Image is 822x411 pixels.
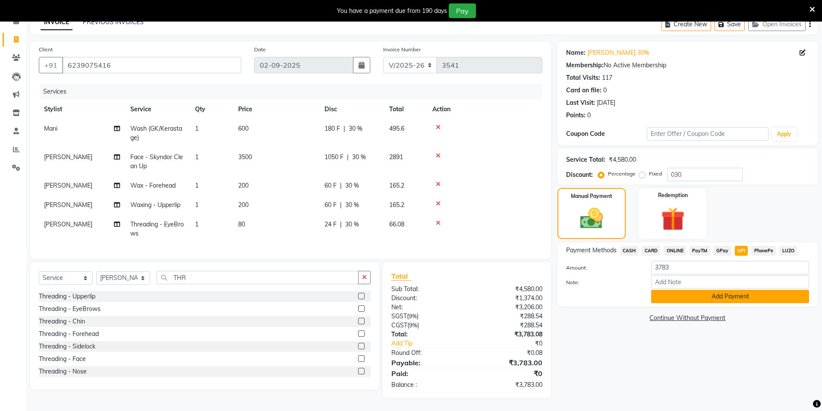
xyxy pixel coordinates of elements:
div: Total: [385,330,467,339]
div: ₹4,580.00 [609,155,636,164]
span: 1 [195,201,198,209]
span: Payment Methods [566,246,617,255]
a: Continue Without Payment [559,314,816,323]
div: ₹3,783.08 [467,330,549,339]
label: Date [254,46,266,53]
span: | [340,220,342,229]
span: SGST [391,312,407,320]
div: Discount: [385,294,467,303]
span: 9% [409,322,417,329]
span: 30 % [352,153,366,162]
span: Threading - EyeBrows [130,220,184,237]
label: Manual Payment [571,192,612,200]
div: You have a payment due from 190 days [337,6,447,16]
span: 1 [195,220,198,228]
span: Face - Skyndor Clean Up [130,153,183,170]
span: 1050 F [324,153,343,162]
div: Last Visit: [566,98,595,107]
span: 9% [409,313,417,320]
span: 165.2 [389,201,404,209]
span: 24 F [324,220,337,229]
span: PayTM [690,246,710,256]
span: CARD [642,246,660,256]
span: 1 [195,153,198,161]
span: 30 % [345,181,359,190]
div: No Active Membership [566,61,809,70]
button: Save [715,18,745,31]
div: ₹288.54 [467,312,549,321]
img: _gift.svg [654,204,692,234]
div: Paid: [385,368,467,379]
div: Total Visits: [566,73,600,82]
span: 30 % [345,201,359,210]
span: 80 [238,220,245,228]
div: Services [40,84,549,100]
div: 0 [587,111,591,120]
label: Fixed [649,170,662,178]
span: GPay [714,246,731,256]
th: Total [384,100,427,119]
div: Net: [385,303,467,312]
span: CASH [620,246,639,256]
span: [PERSON_NAME] [44,182,92,189]
div: Round Off: [385,348,467,358]
label: Invoice Number [383,46,421,53]
div: ₹0 [467,368,549,379]
span: | [347,153,349,162]
div: Service Total: [566,155,605,164]
a: INVOICE [41,15,72,30]
span: Waxing - Upperlip [130,201,180,209]
span: 60 F [324,201,337,210]
div: 117 [602,73,612,82]
div: ₹288.54 [467,321,549,330]
input: Enter Offer / Coupon Code [647,127,768,141]
span: Wash (GK/Kerastage) [130,125,182,141]
span: PhonePe [751,246,776,256]
span: 1 [195,182,198,189]
div: Threading - Sidelock [39,342,95,351]
div: ₹3,783.00 [467,358,549,368]
div: ₹3,783.00 [467,380,549,389]
div: Threading - Forehead [39,329,99,339]
th: Service [125,100,190,119]
div: ₹0 [481,339,549,348]
label: Percentage [608,170,636,178]
div: Threading - Nose [39,367,87,376]
div: ( ) [385,321,467,330]
a: PREVIOUS INVOICES [83,18,144,26]
th: Qty [190,100,233,119]
button: Open Invoices [748,18,806,31]
div: Points: [566,111,586,120]
span: 200 [238,182,249,189]
label: Amount: [560,264,645,272]
span: 165.2 [389,182,404,189]
span: Mani [44,125,57,132]
th: Stylist [39,100,125,119]
div: Card on file: [566,86,602,95]
div: Balance : [385,380,467,389]
div: Threading - Chin [39,317,85,326]
span: 1 [195,125,198,132]
span: 30 % [349,124,362,133]
label: Client [39,46,53,53]
div: Membership: [566,61,604,70]
button: +91 [39,57,63,73]
img: _cash.svg [573,205,610,232]
div: Name: [566,48,586,57]
div: 0 [603,86,607,95]
span: LUZO [779,246,797,256]
a: [PERSON_NAME] 30% [587,48,649,57]
div: Sub Total: [385,285,467,294]
span: ONLINE [664,246,686,256]
input: Search by Name/Mobile/Email/Code [62,57,241,73]
div: Threading - EyeBrows [39,304,101,314]
span: 3500 [238,153,252,161]
div: ₹4,580.00 [467,285,549,294]
input: Search or Scan [157,271,359,284]
span: 200 [238,201,249,209]
span: 600 [238,125,249,132]
span: [PERSON_NAME] [44,220,92,228]
span: 495.6 [389,125,404,132]
th: Action [427,100,542,119]
label: Note: [560,279,645,286]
